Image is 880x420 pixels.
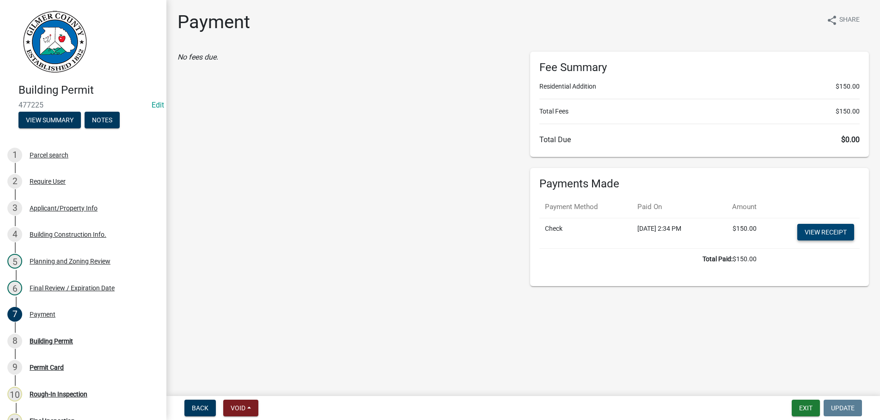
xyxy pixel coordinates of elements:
[30,364,64,371] div: Permit Card
[7,307,22,322] div: 7
[18,84,159,97] h4: Building Permit
[7,254,22,269] div: 5
[152,101,164,109] a: Edit
[819,11,867,29] button: shareShare
[539,196,632,218] th: Payment Method
[30,178,66,185] div: Require User
[839,15,860,26] span: Share
[539,82,860,91] li: Residential Addition
[7,387,22,402] div: 10
[223,400,258,416] button: Void
[824,400,862,416] button: Update
[177,53,218,61] i: No fees due.
[711,196,762,218] th: Amount
[539,135,860,144] h6: Total Due
[7,227,22,242] div: 4
[18,101,148,109] span: 477225
[7,174,22,189] div: 2
[18,10,88,74] img: Gilmer County, Georgia
[30,205,98,211] div: Applicant/Property Info
[7,201,22,216] div: 3
[711,218,762,248] td: $150.00
[192,404,208,412] span: Back
[30,285,115,291] div: Final Review / Expiration Date
[7,360,22,375] div: 9
[841,135,860,144] span: $0.00
[30,258,110,264] div: Planning and Zoning Review
[836,107,860,116] span: $150.00
[30,338,73,344] div: Building Permit
[539,61,860,74] h6: Fee Summary
[18,112,81,128] button: View Summary
[831,404,855,412] span: Update
[826,15,837,26] i: share
[7,334,22,348] div: 8
[792,400,820,416] button: Exit
[30,311,55,318] div: Payment
[539,177,860,191] h6: Payments Made
[539,248,762,270] td: $150.00
[177,11,250,33] h1: Payment
[30,152,68,158] div: Parcel search
[7,281,22,295] div: 6
[836,82,860,91] span: $150.00
[30,231,106,238] div: Building Construction Info.
[632,196,711,218] th: Paid On
[797,224,854,240] a: View receipt
[30,391,87,397] div: Rough-In Inspection
[539,218,632,248] td: Check
[7,148,22,162] div: 1
[85,112,120,128] button: Notes
[632,218,711,248] td: [DATE] 2:34 PM
[703,255,733,263] b: Total Paid:
[85,117,120,124] wm-modal-confirm: Notes
[152,101,164,109] wm-modal-confirm: Edit Application Number
[231,404,245,412] span: Void
[184,400,216,416] button: Back
[18,117,81,124] wm-modal-confirm: Summary
[539,107,860,116] li: Total Fees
